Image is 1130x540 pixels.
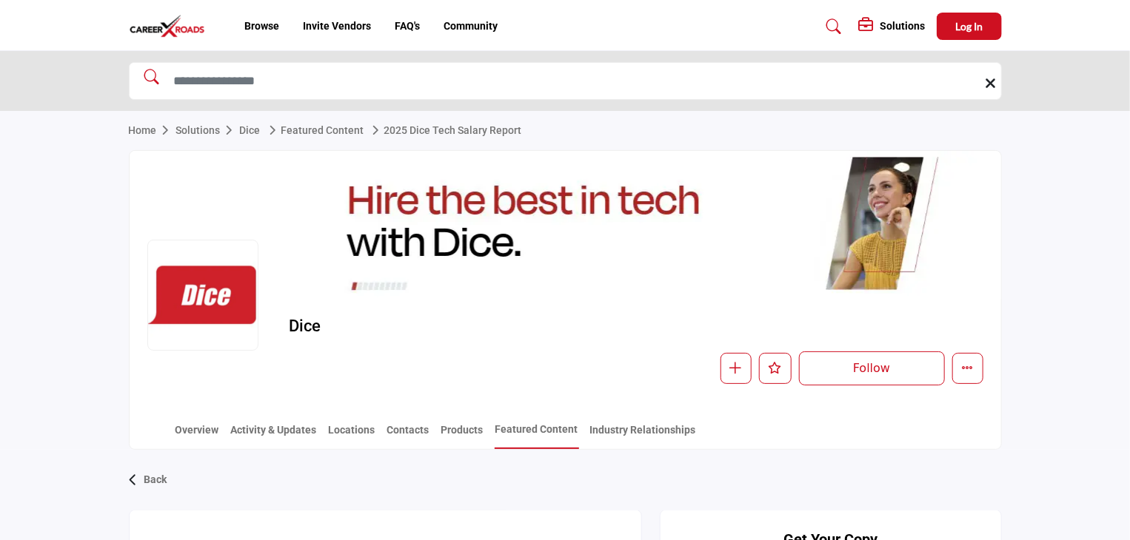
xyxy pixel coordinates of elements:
h5: Solutions [880,19,926,33]
input: Search Solutions [129,62,1002,100]
a: Overview [175,422,220,448]
a: Invite Vendors [303,20,371,32]
a: Featured Content [495,422,579,449]
button: Like [759,353,792,384]
a: Browse [244,20,279,32]
button: Follow [799,351,945,385]
a: Featured Content [264,124,364,136]
h2: Dice [289,317,696,336]
a: Home [129,124,176,136]
a: Contacts [387,422,430,448]
a: Solutions [176,124,240,136]
a: Products [441,422,484,448]
p: Back [144,467,167,493]
a: 2025 Dice Tech Salary Report [367,124,521,136]
a: Search [812,15,851,38]
a: Industry Relationships [589,422,697,448]
button: Log In [937,13,1002,40]
img: site Logo [129,14,213,38]
a: Locations [328,422,376,448]
a: Community [444,20,498,32]
button: More details [952,353,983,384]
a: FAQ's [395,20,420,32]
a: Activity & Updates [230,422,318,448]
span: Log In [955,20,983,33]
a: Dice [240,124,261,136]
div: Solutions [859,18,926,36]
